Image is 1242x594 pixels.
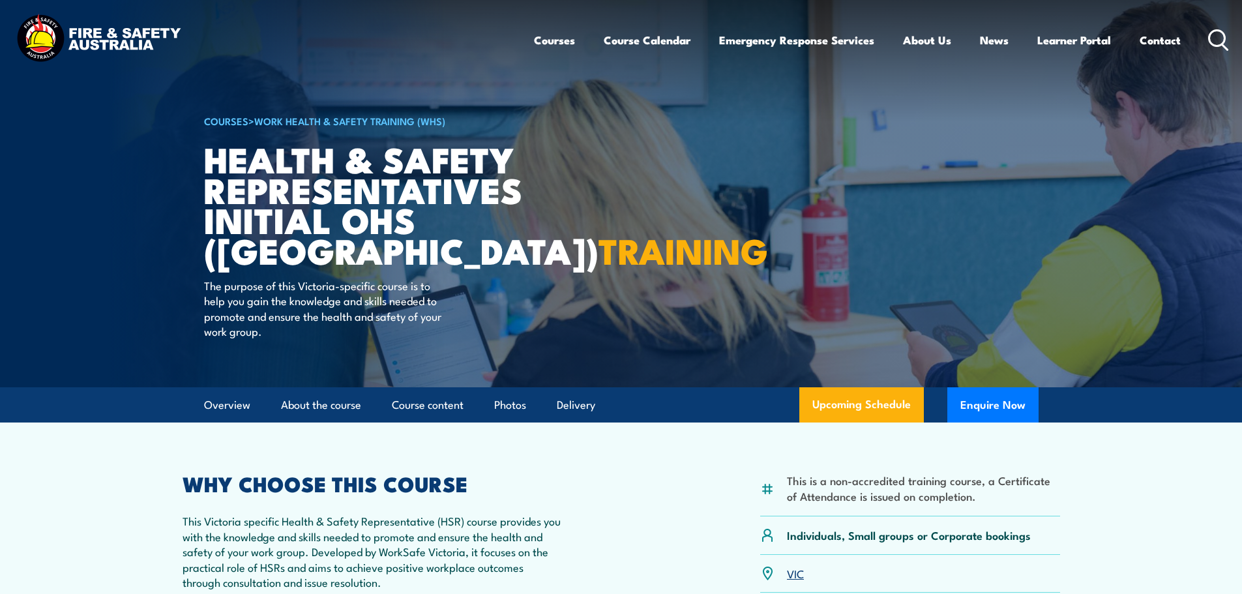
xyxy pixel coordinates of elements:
p: The purpose of this Victoria-specific course is to help you gain the knowledge and skills needed ... [204,278,442,339]
h1: Health & Safety Representatives Initial OHS ([GEOGRAPHIC_DATA]) [204,143,526,265]
a: Learner Portal [1037,23,1111,57]
p: Individuals, Small groups or Corporate bookings [787,527,1031,542]
li: This is a non-accredited training course, a Certificate of Attendance is issued on completion. [787,473,1060,503]
a: About the course [281,388,361,423]
h6: > [204,113,526,128]
a: Work Health & Safety Training (WHS) [254,113,445,128]
a: Courses [534,23,575,57]
a: COURSES [204,113,248,128]
a: Delivery [557,388,595,423]
p: This Victoria specific Health & Safety Representative (HSR) course provides you with the knowledg... [183,513,563,589]
a: Course content [392,388,464,423]
a: Contact [1140,23,1181,57]
h2: WHY CHOOSE THIS COURSE [183,474,563,492]
a: News [980,23,1009,57]
a: Course Calendar [604,23,690,57]
a: Upcoming Schedule [799,387,924,423]
a: About Us [903,23,951,57]
a: Photos [494,388,526,423]
strong: TRAINING [599,222,768,276]
button: Enquire Now [947,387,1039,423]
a: Overview [204,388,250,423]
a: Emergency Response Services [719,23,874,57]
a: VIC [787,565,804,581]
